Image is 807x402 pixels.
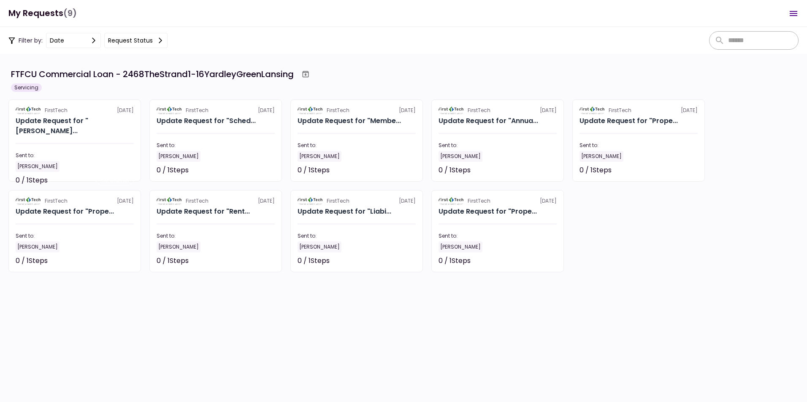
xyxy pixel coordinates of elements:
[104,33,168,48] button: Request status
[157,107,275,114] div: [DATE]
[327,197,349,205] div: FirstTech
[157,206,250,217] div: Update Request for "Rent Roll" Reporting Requirements - Multi Family 1-16 Yardley Green Lansing, ...
[327,107,349,114] div: FirstTech
[45,107,68,114] div: FirstTech
[439,197,557,205] div: [DATE]
[16,107,41,114] img: Partner logo
[439,241,482,252] div: [PERSON_NAME]
[186,107,209,114] div: FirstTech
[157,197,275,205] div: [DATE]
[439,107,557,114] div: [DATE]
[378,165,416,175] div: Not started
[157,142,275,149] div: Sent to:
[298,67,313,82] button: Archive workflow
[519,165,557,175] div: Not started
[96,256,134,266] div: Not started
[580,142,698,149] div: Sent to:
[378,256,416,266] div: Not started
[439,151,482,162] div: [PERSON_NAME]
[783,3,804,24] button: Open menu
[660,165,698,175] div: Not started
[580,107,605,114] img: Partner logo
[11,83,42,92] div: Servicing
[11,68,294,80] div: FTFCU Commercial Loan - 2468TheStrand1-16YardleyGreenLansing
[298,206,391,217] div: Update Request for "Liability Insurance Policy" Reporting Requirements - Multi Family 1-16 Yardle...
[298,232,416,240] div: Sent to:
[439,165,471,175] div: 0 / 1 Steps
[298,107,416,114] div: [DATE]
[298,142,416,149] div: Sent to:
[157,256,189,266] div: 0 / 1 Steps
[186,197,209,205] div: FirstTech
[609,107,631,114] div: FirstTech
[157,241,200,252] div: [PERSON_NAME]
[16,206,114,217] div: Update Request for "Property Operating Statements - Year to Date" Reporting Requirements - Multi ...
[439,206,537,217] div: Update Request for "Property Hazard Insurance Policy" Reporting Requirements - Multi Family 1-16 ...
[519,256,557,266] div: Not started
[439,107,464,114] img: Partner logo
[8,5,77,22] h1: My Requests
[16,107,134,114] div: [DATE]
[45,197,68,205] div: FirstTech
[16,116,134,136] div: Update Request for "Financial Statement Year to Date" Reporting Requirements - Borrower Kensingto...
[157,165,189,175] div: 0 / 1 Steps
[16,241,60,252] div: [PERSON_NAME]
[439,142,557,149] div: Sent to:
[468,197,490,205] div: FirstTech
[16,175,48,185] div: 0 / 1 Steps
[298,107,323,114] img: Partner logo
[16,197,41,205] img: Partner logo
[16,232,134,240] div: Sent to:
[580,151,623,162] div: [PERSON_NAME]
[16,161,60,172] div: [PERSON_NAME]
[298,241,341,252] div: [PERSON_NAME]
[298,116,401,126] div: Update Request for "Member Provided PFS" Reporting Requirements - Guarantor Peter Ring
[157,232,275,240] div: Sent to:
[157,151,200,162] div: [PERSON_NAME]
[298,256,330,266] div: 0 / 1 Steps
[16,256,48,266] div: 0 / 1 Steps
[439,232,557,240] div: Sent to:
[439,256,471,266] div: 0 / 1 Steps
[468,107,490,114] div: FirstTech
[16,152,134,159] div: Sent to:
[96,175,134,185] div: Not started
[580,165,612,175] div: 0 / 1 Steps
[157,116,256,126] div: Update Request for "Schedule of Real Estate Ownership (SREO)" Reporting Requirements - Guarantor ...
[63,5,77,22] span: (9)
[237,165,275,175] div: Not started
[298,165,330,175] div: 0 / 1 Steps
[157,107,182,114] img: Partner logo
[16,197,134,205] div: [DATE]
[50,36,64,45] div: date
[46,33,101,48] button: date
[298,197,323,205] img: Partner logo
[298,197,416,205] div: [DATE]
[298,151,341,162] div: [PERSON_NAME]
[580,116,678,126] div: Update Request for "Property Operating Statements- Year End" Reporting Requirements - Multi Famil...
[157,197,182,205] img: Partner logo
[439,116,538,126] div: Update Request for "Annual ERQ" Reporting Requirements - Multi Family 1-16 Yardley Green Lansing,...
[237,256,275,266] div: Not started
[580,107,698,114] div: [DATE]
[439,197,464,205] img: Partner logo
[8,33,168,48] div: Filter by:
